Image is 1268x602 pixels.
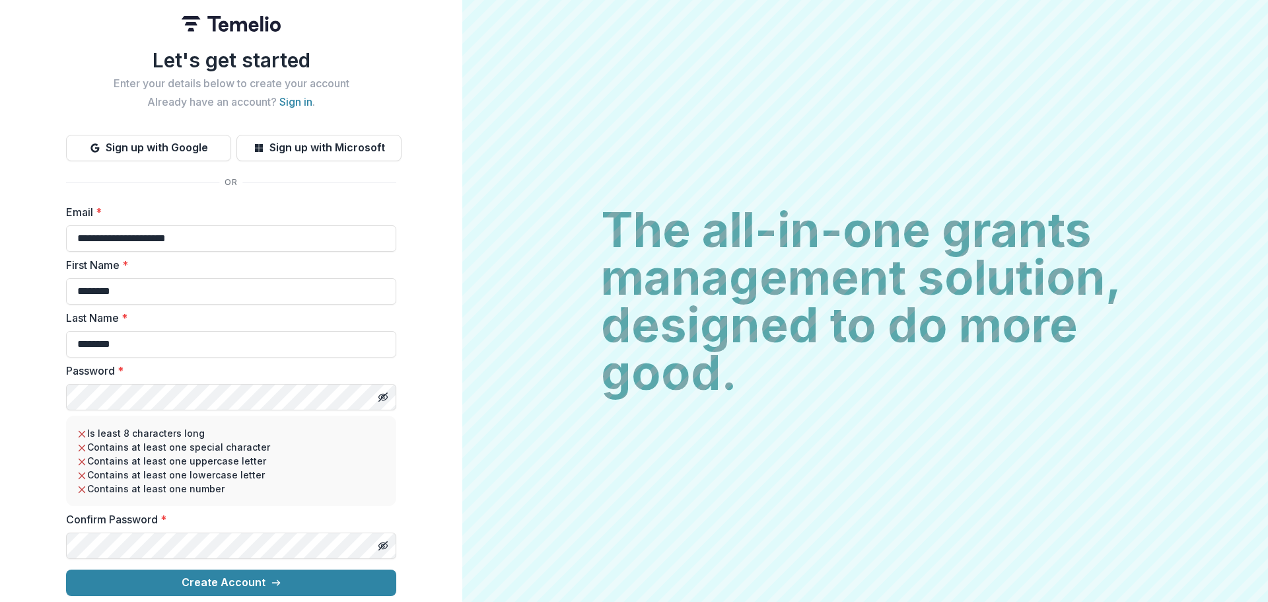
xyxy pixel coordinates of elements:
li: Contains at least one uppercase letter [77,454,386,468]
li: Contains at least one lowercase letter [77,468,386,482]
button: Sign up with Google [66,135,231,161]
label: Confirm Password [66,511,388,527]
li: Contains at least one special character [77,440,386,454]
label: Password [66,363,388,379]
label: Email [66,204,388,220]
label: First Name [66,257,388,273]
li: Is least 8 characters long [77,426,386,440]
button: Sign up with Microsoft [236,135,402,161]
h1: Let's get started [66,48,396,72]
button: Toggle password visibility [372,535,394,556]
button: Toggle password visibility [372,387,394,408]
button: Create Account [66,570,396,596]
h2: Already have an account? . [66,96,396,108]
h2: Enter your details below to create your account [66,77,396,90]
img: Temelio [182,16,281,32]
a: Sign in [279,95,312,108]
label: Last Name [66,310,388,326]
li: Contains at least one number [77,482,386,496]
